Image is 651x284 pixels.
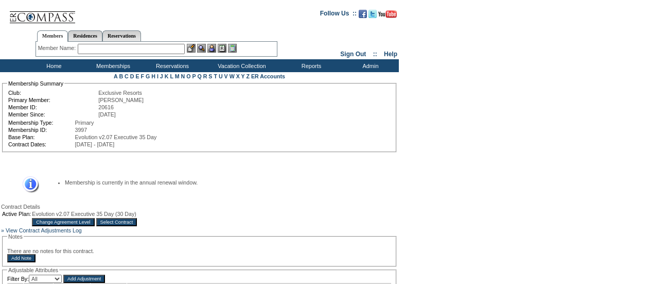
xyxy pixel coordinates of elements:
td: Membership Type: [8,120,74,126]
img: Reservations [218,44,226,53]
img: Information Message [16,176,39,193]
span: [DATE] [98,111,116,118]
img: Subscribe to our YouTube Channel [378,10,397,18]
a: N [181,73,185,79]
a: Become our fan on Facebook [359,13,367,19]
span: [PERSON_NAME] [98,97,144,103]
td: Filter By: [7,275,62,283]
img: b_calculator.gif [228,44,237,53]
a: Y [241,73,245,79]
div: Member Name: [38,44,78,53]
input: Select Contract [96,218,137,226]
a: Members [37,30,68,42]
a: K [165,73,169,79]
td: Active Plan: [2,211,31,217]
a: Q [197,73,201,79]
td: Vacation Collection [201,59,280,72]
input: Add Adjustment [63,275,105,283]
img: b_edit.gif [187,44,196,53]
span: Exclusive Resorts [98,90,142,96]
a: Sign Out [340,51,366,58]
a: R [203,73,207,79]
span: Evolution v2.07 Executive 35 Day [75,134,157,140]
td: Member ID: [8,104,97,110]
a: Residences [68,30,102,41]
span: 3997 [75,127,87,133]
a: E [135,73,139,79]
a: » View Contract Adjustments Log [1,227,82,233]
a: P [192,73,196,79]
td: Home [23,59,82,72]
td: Admin [340,59,399,72]
a: U [219,73,223,79]
img: Impersonate [207,44,216,53]
td: Member Since: [8,111,97,118]
a: Subscribe to our YouTube Channel [378,13,397,19]
a: Z [246,73,250,79]
td: Club: [8,90,97,96]
td: Reservations [142,59,201,72]
a: W [230,73,235,79]
div: Contract Details [1,204,398,210]
a: Help [384,51,397,58]
a: ER Accounts [251,73,285,79]
a: G [146,73,150,79]
legend: Membership Summary [7,80,64,87]
a: O [186,73,190,79]
a: T [214,73,217,79]
span: There are no notes for this contract. [7,248,94,254]
span: [DATE] - [DATE] [75,141,115,147]
span: :: [373,51,377,58]
a: D [130,73,134,79]
td: Follow Us :: [320,9,357,21]
a: C [125,73,129,79]
legend: Notes [7,233,24,240]
td: Reports [280,59,340,72]
a: L [170,73,173,79]
td: Memberships [82,59,142,72]
span: Primary [75,120,94,126]
input: Change Agreement Level [32,218,94,226]
li: Membership is currently in the annual renewal window. [65,179,381,186]
img: Become our fan on Facebook [359,10,367,18]
a: X [236,73,240,79]
a: H [151,73,155,79]
td: Base Plan: [8,134,74,140]
a: A [114,73,117,79]
a: Follow us on Twitter [368,13,377,19]
img: Compass Home [9,3,76,24]
a: F [140,73,144,79]
a: B [119,73,123,79]
img: Follow us on Twitter [368,10,377,18]
a: I [157,73,159,79]
a: V [224,73,228,79]
span: Evolution v2.07 Executive 35 Day (30 Day) [32,211,136,217]
a: M [175,73,180,79]
a: S [208,73,212,79]
span: 20616 [98,104,114,110]
img: View [197,44,206,53]
input: Add Note [7,254,36,262]
td: Contract Dates: [8,141,74,147]
a: J [160,73,163,79]
td: Primary Member: [8,97,97,103]
td: Membership ID: [8,127,74,133]
legend: Adjustable Attributes [7,267,59,273]
a: Reservations [102,30,141,41]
